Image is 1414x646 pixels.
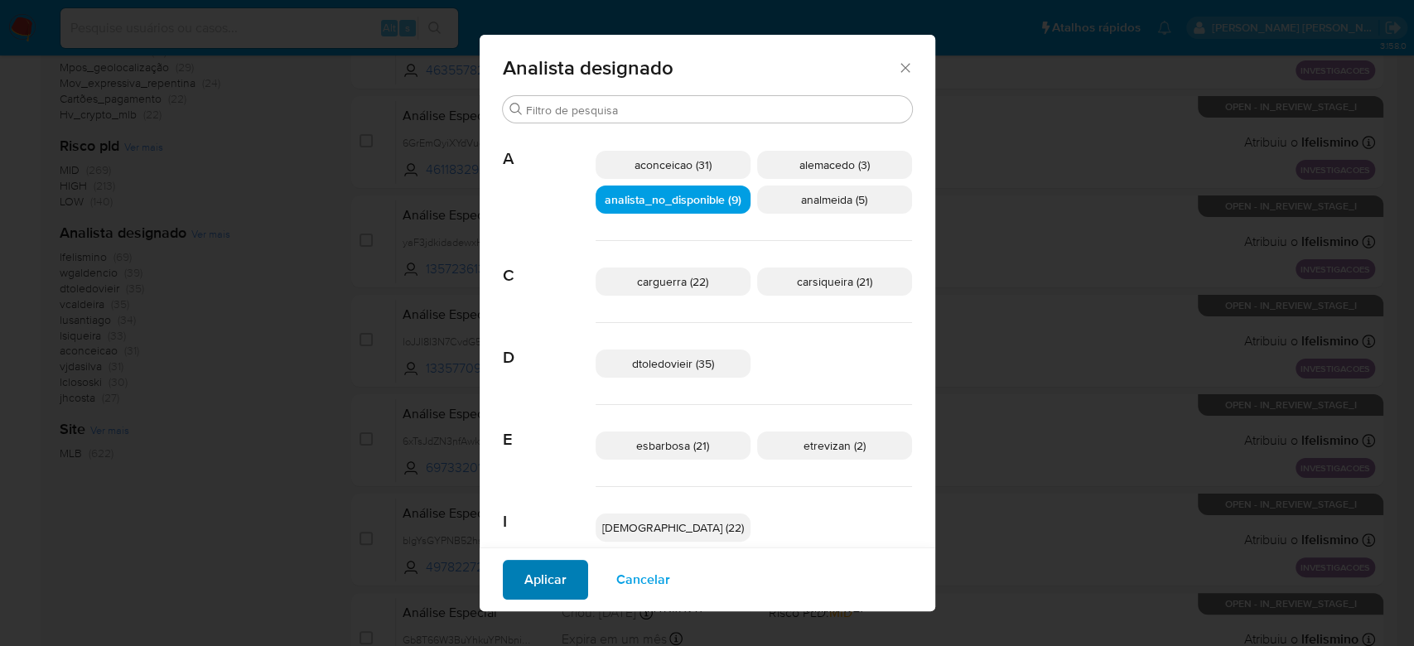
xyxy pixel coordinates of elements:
[757,268,912,296] div: carsiqueira (21)
[503,323,596,368] span: D
[596,513,750,542] div: [DEMOGRAPHIC_DATA] (22)
[636,437,709,454] span: esbarbosa (21)
[596,268,750,296] div: carguerra (22)
[616,562,670,598] span: Cancelar
[595,560,692,600] button: Cancelar
[509,103,523,116] button: Procurar
[503,58,898,78] span: Analista designado
[637,273,708,290] span: carguerra (22)
[596,431,750,460] div: esbarbosa (21)
[596,186,750,214] div: analista_no_disponible (9)
[797,273,872,290] span: carsiqueira (21)
[526,103,905,118] input: Filtro de pesquisa
[799,157,870,173] span: alemacedo (3)
[897,60,912,75] button: Fechar
[757,186,912,214] div: analmeida (5)
[602,519,744,536] span: [DEMOGRAPHIC_DATA] (22)
[503,124,596,169] span: A
[524,562,567,598] span: Aplicar
[503,487,596,532] span: I
[503,405,596,450] span: E
[801,191,867,208] span: analmeida (5)
[635,157,712,173] span: aconceicao (31)
[757,431,912,460] div: etrevizan (2)
[757,151,912,179] div: alemacedo (3)
[503,560,588,600] button: Aplicar
[596,151,750,179] div: aconceicao (31)
[632,355,714,372] span: dtoledovieir (35)
[804,437,866,454] span: etrevizan (2)
[503,241,596,286] span: C
[605,191,741,208] span: analista_no_disponible (9)
[596,350,750,378] div: dtoledovieir (35)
